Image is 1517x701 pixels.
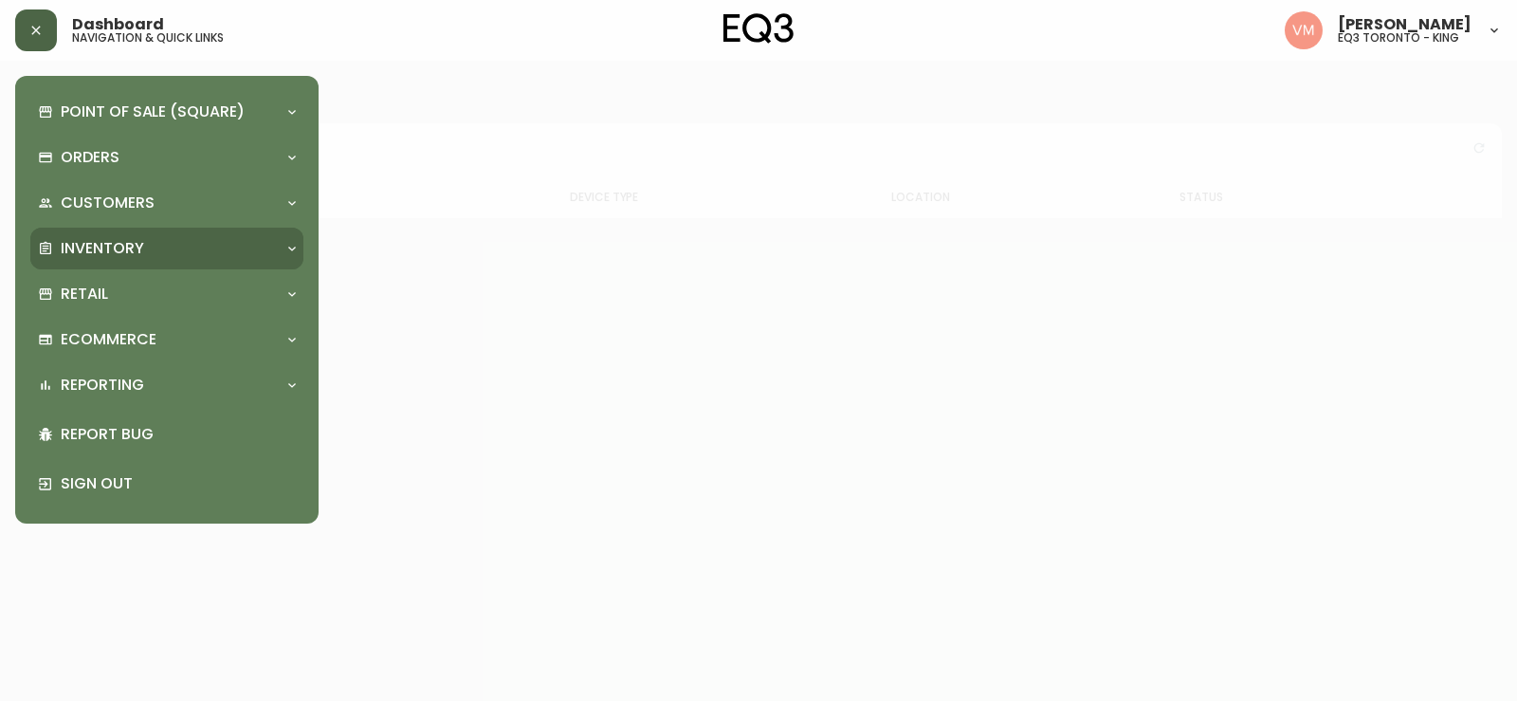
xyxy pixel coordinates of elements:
p: Ecommerce [61,329,156,350]
div: Customers [30,182,303,224]
h5: eq3 toronto - king [1338,32,1459,44]
p: Retail [61,284,108,304]
p: Customers [61,193,155,213]
div: Reporting [30,364,303,406]
p: Point of Sale (Square) [61,101,245,122]
img: logo [723,13,794,44]
span: Dashboard [72,17,164,32]
div: Sign Out [30,459,303,508]
p: Report Bug [61,424,296,445]
p: Orders [61,147,119,168]
div: Orders [30,137,303,178]
p: Reporting [61,375,144,396]
div: Point of Sale (Square) [30,91,303,133]
p: Inventory [61,238,144,259]
h5: navigation & quick links [72,32,224,44]
p: Sign Out [61,473,296,494]
span: [PERSON_NAME] [1338,17,1471,32]
div: Inventory [30,228,303,269]
img: 0f63483a436850f3a2e29d5ab35f16df [1285,11,1323,49]
div: Report Bug [30,410,303,459]
div: Retail [30,273,303,315]
div: Ecommerce [30,319,303,360]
